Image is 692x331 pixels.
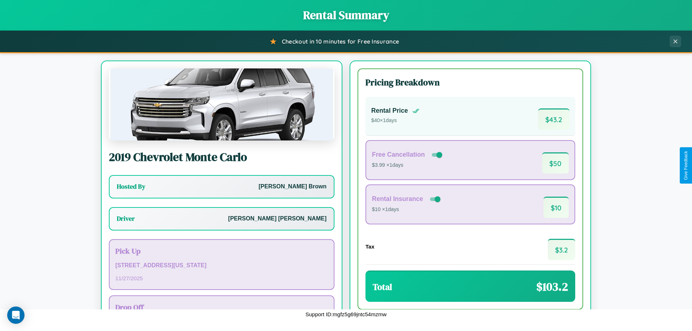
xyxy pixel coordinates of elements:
p: [PERSON_NAME] Brown [259,182,327,192]
h3: Driver [117,214,135,223]
span: $ 10 [544,197,569,218]
p: Support ID: mgfz5g69jntc54mzmw [305,309,386,319]
h3: Pricing Breakdown [365,76,575,88]
p: $ 40 × 1 days [371,116,420,125]
h1: Rental Summary [7,7,685,23]
h2: 2019 Chevrolet Monte Carlo [109,149,334,165]
div: Open Intercom Messenger [7,307,25,324]
p: 11 / 27 / 2025 [115,273,328,283]
img: Chevrolet Monte Carlo [109,68,334,140]
h3: Total [373,281,392,293]
span: $ 103.2 [536,279,568,295]
h4: Rental Price [371,107,408,115]
h3: Pick Up [115,246,328,256]
p: $3.99 × 1 days [372,161,444,170]
p: $10 × 1 days [372,205,442,214]
h4: Rental Insurance [372,195,423,203]
div: Give Feedback [683,151,688,180]
h4: Tax [365,243,374,250]
h3: Hosted By [117,182,145,191]
h3: Drop Off [115,302,328,312]
span: Checkout in 10 minutes for Free Insurance [282,38,399,45]
h4: Free Cancellation [372,151,425,158]
p: [STREET_ADDRESS][US_STATE] [115,260,328,271]
span: $ 3.2 [548,239,575,260]
p: [PERSON_NAME] [PERSON_NAME] [228,214,327,224]
span: $ 50 [542,152,569,174]
span: $ 43.2 [538,108,569,130]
